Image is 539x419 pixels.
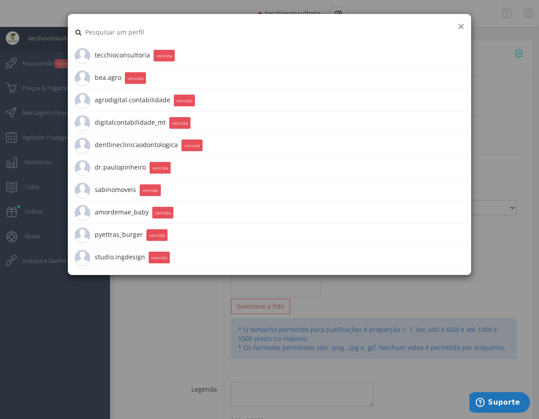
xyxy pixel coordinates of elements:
[75,134,178,156] span: dentlineclinicaodontologica
[75,179,136,201] span: sabinomoveis
[458,20,464,32] button: ×
[149,252,170,263] small: vencida
[469,392,530,415] iframe: Abre um widget para que você possa encontrar mais informações
[146,229,168,241] small: vencida
[75,89,170,111] span: agrodigital.contabilidade
[140,184,161,196] small: vencida
[75,44,150,66] span: tecchioconsultoria
[84,21,435,44] input: Pesquisar um perfil
[75,201,149,223] span: amordemae_baby
[150,162,171,174] small: vencida
[174,95,195,106] small: vencida
[125,72,146,84] small: vencida
[75,66,121,89] span: bea.agro
[75,246,145,268] span: studio.ingdesign
[181,140,203,151] small: vencida
[154,50,175,61] small: vencida
[75,223,143,246] span: pyettras_burger
[152,207,173,218] small: vencida
[169,117,190,129] small: vencida
[75,111,166,134] span: digitalcontabilidade_mt
[75,156,146,179] span: dr.paulopinheiro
